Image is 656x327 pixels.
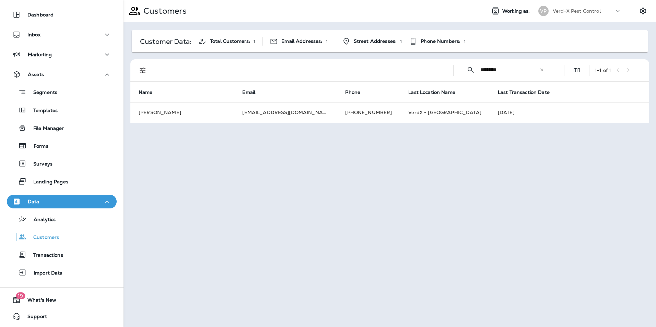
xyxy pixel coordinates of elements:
[553,8,601,14] p: Verd-X Pest Control
[27,32,40,37] p: Inbox
[242,89,264,95] span: Email
[7,230,117,244] button: Customers
[570,63,584,77] button: Edit Fields
[7,212,117,226] button: Analytics
[595,68,611,73] div: 1 - 1 of 1
[234,102,337,123] td: [EMAIL_ADDRESS][DOMAIN_NAME]
[16,292,25,299] span: 19
[326,39,328,44] p: 1
[139,89,153,95] span: Name
[464,39,466,44] p: 1
[139,89,162,95] span: Name
[7,293,117,307] button: 19What's New
[345,89,360,95] span: Phone
[130,102,234,123] td: [PERSON_NAME]
[538,6,549,16] div: VP
[7,156,117,171] button: Surveys
[7,103,117,117] button: Templates
[345,89,369,95] span: Phone
[28,72,44,77] p: Assets
[7,195,117,208] button: Data
[7,247,117,262] button: Transactions
[281,38,322,44] span: Email Addresses:
[637,5,649,17] button: Settings
[27,143,48,150] p: Forms
[337,102,400,123] td: [PHONE_NUMBER]
[7,138,117,153] button: Forms
[28,52,52,57] p: Marketing
[27,217,56,223] p: Analytics
[136,63,150,77] button: Filters
[421,38,460,44] span: Phone Numbers:
[7,68,117,81] button: Assets
[7,121,117,135] button: File Manager
[26,89,57,96] p: Segments
[464,63,478,77] button: Collapse Search
[27,270,63,277] p: Import Data
[140,39,191,44] p: Customer Data:
[490,102,649,123] td: [DATE]
[7,310,117,323] button: Support
[7,28,117,41] button: Inbox
[26,252,63,259] p: Transactions
[7,85,117,99] button: Segments
[26,161,52,168] p: Surveys
[27,12,54,17] p: Dashboard
[254,39,256,44] p: 1
[242,89,255,95] span: Email
[498,89,550,95] span: Last Transaction Date
[26,234,59,241] p: Customers
[408,89,455,95] span: Last Location Name
[498,89,559,95] span: Last Transaction Date
[26,125,64,132] p: File Manager
[502,8,531,14] span: Working as:
[7,8,117,22] button: Dashboard
[400,39,402,44] p: 1
[408,89,464,95] span: Last Location Name
[210,38,250,44] span: Total Customers:
[7,265,117,280] button: Import Data
[408,109,481,116] span: VerdX - [GEOGRAPHIC_DATA]
[141,6,187,16] p: Customers
[26,108,58,114] p: Templates
[7,174,117,189] button: Landing Pages
[26,179,68,185] p: Landing Pages
[28,199,39,204] p: Data
[7,48,117,61] button: Marketing
[21,314,47,322] span: Support
[21,297,56,305] span: What's New
[354,38,397,44] span: Street Addresses:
